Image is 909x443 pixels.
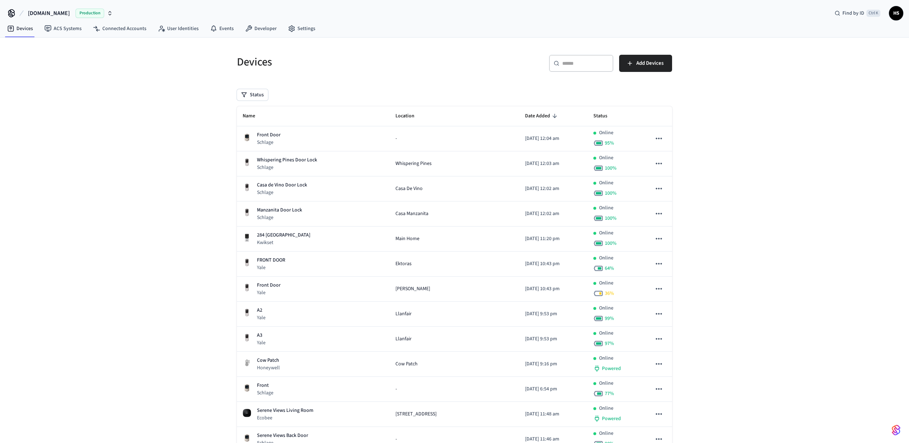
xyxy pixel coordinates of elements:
span: 36 % [605,290,614,297]
span: Whispering Pines [395,160,432,167]
span: Powered [602,365,621,372]
p: Schlage [257,164,317,171]
span: 99 % [605,315,614,322]
span: Cow Patch [395,360,418,368]
p: Online [599,129,613,137]
span: 97 % [605,340,614,347]
img: Yale Assure Touchscreen Wifi Smart Lock, Satin Nickel, Front [243,158,251,167]
p: Yale [257,289,281,296]
img: ecobee_lite_3 [243,409,251,417]
a: Settings [282,22,321,35]
p: [DATE] 10:43 pm [525,285,582,293]
span: Name [243,111,264,122]
p: Online [599,380,613,387]
p: Online [599,254,613,262]
a: ACS Systems [39,22,87,35]
a: User Identities [152,22,204,35]
span: - [395,435,397,443]
span: Ektoras [395,260,412,268]
span: Llanfair [395,310,412,318]
span: Casa Manzanita [395,210,428,218]
span: Date Added [525,111,559,122]
span: 95 % [605,140,614,147]
p: Front Door [257,131,281,139]
p: Whispering Pines Door Lock [257,156,317,164]
p: [DATE] 11:20 pm [525,235,582,243]
p: [DATE] 11:48 am [525,410,582,418]
span: Llanfair [395,335,412,343]
p: Serene Views Back Door [257,432,308,439]
a: Developer [239,22,282,35]
img: Yale Assure Touchscreen Wifi Smart Lock, Satin Nickel, Front [243,258,251,267]
p: Schlage [257,389,273,396]
span: HS [890,7,903,20]
button: Add Devices [619,55,672,72]
span: Find by ID [842,10,864,17]
img: Schlage Sense Smart Deadbolt with Camelot Trim, Front [243,434,251,442]
img: SeamLogoGradient.69752ec5.svg [892,424,900,436]
h5: Devices [237,55,450,69]
p: [DATE] 12:03 am [525,160,582,167]
p: Schlage [257,214,302,221]
p: [DATE] 11:46 am [525,435,582,443]
img: Yale Assure Touchscreen Wifi Smart Lock, Satin Nickel, Front [243,283,251,292]
button: HS [889,6,903,20]
p: Online [599,179,613,187]
p: Online [599,305,613,312]
span: 100 % [605,165,617,172]
p: 284 [GEOGRAPHIC_DATA] [257,232,310,239]
p: [DATE] 6:54 pm [525,385,582,393]
span: 64 % [605,265,614,272]
span: Add Devices [636,59,663,68]
p: Online [599,330,613,337]
img: Yale Assure Touchscreen Wifi Smart Lock, Satin Nickel, Front [243,208,251,217]
p: A3 [257,332,266,339]
img: Yale Assure Touchscreen Wifi Smart Lock, Satin Nickel, Front [243,308,251,317]
p: Yale [257,314,266,321]
p: Casa de Vino Door Lock [257,181,307,189]
span: 100 % [605,240,617,247]
img: thermostat_fallback [243,359,251,367]
p: [DATE] 9:53 pm [525,335,582,343]
span: [STREET_ADDRESS] [395,410,437,418]
p: [DATE] 12:04 am [525,135,582,142]
span: 100 % [605,190,617,197]
img: Kwikset Halo Touchscreen Wifi Enabled Smart Lock, Polished Chrome, Front [243,233,251,242]
p: Honeywell [257,364,280,371]
p: Online [599,430,613,437]
p: Schlage [257,139,281,146]
div: Find by IDCtrl K [829,7,886,20]
button: Status [237,89,268,101]
p: Manzanita Door Lock [257,206,302,214]
p: [DATE] 9:16 pm [525,360,582,368]
p: Yale [257,339,266,346]
span: [DOMAIN_NAME] [28,9,70,18]
p: Front Door [257,282,281,289]
span: Location [395,111,424,122]
img: Yale Assure Touchscreen Wifi Smart Lock, Satin Nickel, Front [243,183,251,192]
p: Ecobee [257,414,313,422]
p: Online [599,355,613,362]
a: Devices [1,22,39,35]
p: FRONT DOOR [257,257,285,264]
img: Schlage Sense Smart Deadbolt with Camelot Trim, Front [243,384,251,392]
span: Casa De Vino [395,185,423,193]
span: Status [593,111,617,122]
p: Kwikset [257,239,310,246]
p: Online [599,154,613,162]
p: Online [599,229,613,237]
span: Powered [602,415,621,422]
span: Production [76,9,104,18]
img: Yale Assure Touchscreen Wifi Smart Lock, Satin Nickel, Front [243,334,251,342]
p: Yale [257,264,285,271]
span: 100 % [605,215,617,222]
p: A2 [257,307,266,314]
span: [PERSON_NAME] [395,285,430,293]
p: Online [599,405,613,412]
img: Schlage Sense Smart Deadbolt with Camelot Trim, Front [243,133,251,142]
p: Front [257,382,273,389]
p: [DATE] 9:53 pm [525,310,582,318]
p: [DATE] 12:02 am [525,185,582,193]
span: Main Home [395,235,419,243]
span: Ctrl K [866,10,880,17]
